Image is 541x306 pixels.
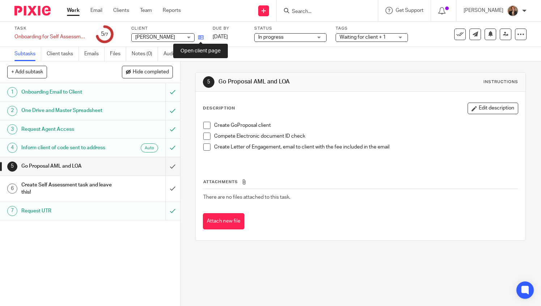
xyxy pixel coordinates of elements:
span: [DATE] [213,34,228,39]
p: Compete Electronic document ID check [214,133,518,140]
label: Due by [213,26,245,31]
div: 5 [101,30,108,38]
a: Client tasks [47,47,79,61]
a: Notes (0) [132,47,158,61]
a: Files [110,47,126,61]
div: Auto [141,143,158,152]
p: [PERSON_NAME] [464,7,503,14]
h1: Go Proposal AML and LOA [21,161,112,172]
a: Team [140,7,152,14]
a: Audit logs [163,47,191,61]
h1: Inform client of code sent to address [21,142,112,153]
div: 4 [7,143,17,153]
img: WhatsApp%20Image%202025-04-23%20at%2010.20.30_16e186ec.jpg [507,5,519,17]
a: Clients [113,7,129,14]
small: /7 [104,33,108,36]
input: Search [291,9,356,15]
a: Email [90,7,102,14]
a: Subtasks [14,47,41,61]
span: In progress [258,35,284,40]
h1: Onboarding Email to Client [21,87,112,98]
div: Instructions [484,79,518,85]
div: 2 [7,106,17,116]
span: Waiting for client + 1 [340,35,386,40]
button: Edit description [468,103,518,114]
label: Tags [336,26,408,31]
span: Hide completed [133,69,169,75]
div: 5 [203,76,214,88]
div: 6 [7,184,17,194]
h1: Request Agent Access [21,124,112,135]
button: Hide completed [122,66,173,78]
label: Client [131,26,204,31]
a: Work [67,7,80,14]
div: 5 [7,161,17,172]
div: 3 [7,124,17,134]
h1: Request UTR [21,206,112,216]
p: Create GoProposal client [214,122,518,129]
a: Emails [84,47,105,61]
h1: One Drive and Master Spreadsheet [21,105,112,116]
label: Status [254,26,327,31]
div: 1 [7,87,17,97]
h1: Go Proposal AML and LOA [218,78,376,86]
button: Attach new file [203,213,244,229]
button: + Add subtask [7,66,47,78]
p: Create Letter of Engagement, email to client with the fee included in the email [214,143,518,151]
span: [PERSON_NAME] [135,35,175,40]
span: Attachments [203,180,238,184]
span: There are no files attached to this task. [203,195,290,200]
h1: Create Self Assessment task and leave this! [21,180,112,198]
p: Description [203,105,235,111]
div: 7 [7,206,17,216]
img: Pixie [14,6,51,16]
a: Reports [163,7,181,14]
label: Task [14,26,87,31]
span: Get Support [396,8,423,13]
div: Onboarding for Self Assessment [14,33,87,40]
